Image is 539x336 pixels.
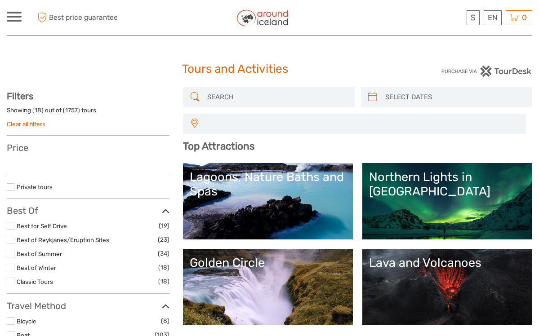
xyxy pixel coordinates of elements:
[7,91,33,102] strong: Filters
[7,120,45,128] a: Clear all filters
[204,89,350,105] input: SEARCH
[17,318,36,325] a: Bicycle
[369,170,526,233] a: Northern Lights in [GEOGRAPHIC_DATA]
[182,62,357,76] h1: Tours and Activities
[158,248,169,259] span: (34)
[17,222,67,230] a: Best for Self Drive
[441,66,532,77] img: PurchaseViaTourDesk.png
[17,264,56,271] a: Best of Winter
[183,140,254,152] b: Top Attractions
[7,106,169,120] div: Showing ( ) out of ( ) tours
[17,236,109,243] a: Best of Reykjanes/Eruption Sites
[35,10,138,25] span: Best price guarantee
[7,205,169,216] h3: Best Of
[158,262,169,273] span: (18)
[17,250,62,257] a: Best of Summer
[190,256,346,270] div: Golden Circle
[369,256,526,270] div: Lava and Volcanoes
[7,142,169,153] h3: Price
[158,234,169,245] span: (23)
[382,89,528,105] input: SELECT DATES
[17,278,53,285] a: Classic Tours
[17,183,53,190] a: Private tours
[190,170,346,199] div: Lagoons, Nature Baths and Spas
[369,256,526,318] a: Lava and Volcanoes
[159,221,169,231] span: (19)
[521,13,528,22] span: 0
[471,13,476,22] span: $
[190,170,346,233] a: Lagoons, Nature Baths and Spas
[65,106,78,115] label: 1757
[236,7,290,29] img: Around Iceland
[190,256,346,318] a: Golden Circle
[484,10,502,25] div: EN
[158,276,169,287] span: (18)
[161,316,169,326] span: (8)
[369,170,526,199] div: Northern Lights in [GEOGRAPHIC_DATA]
[7,301,169,311] h3: Travel Method
[35,106,41,115] label: 18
